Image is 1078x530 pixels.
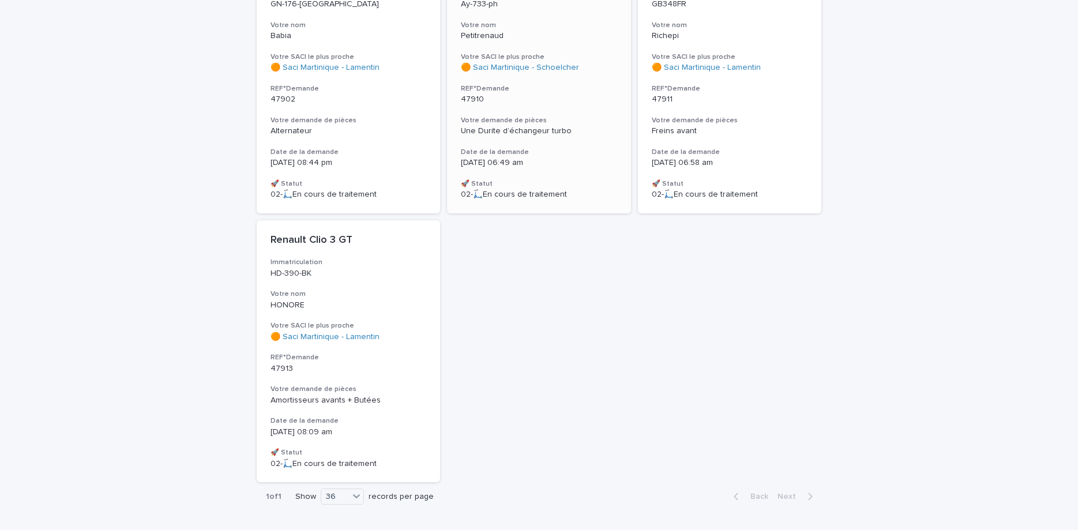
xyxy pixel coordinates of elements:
h3: Date de la demande [461,148,617,157]
p: 02-🛴En cours de traitement [652,190,808,200]
span: Une Durite d’échangeur turbo [461,127,572,135]
h3: Votre SACI le plus proche [652,52,808,62]
p: records per page [369,492,434,502]
h3: Date de la demande [271,148,427,157]
h3: Votre nom [652,21,808,30]
h3: Votre demande de pièces [461,116,617,125]
h3: Votre nom [271,290,427,299]
h3: REF°Demande [271,84,427,93]
h3: Immatriculation [271,258,427,267]
h3: 🚀 Statut [652,179,808,189]
h3: Votre demande de pièces [652,116,808,125]
h3: Votre demande de pièces [271,116,427,125]
a: Renault Clio 3 GTImmatriculationHD-390-BKVotre nomHONOREVotre SACI le plus proche🟠 Saci Martiniqu... [257,220,441,483]
h3: Date de la demande [271,416,427,426]
p: HD-390-BK [271,269,427,279]
span: Alternateur [271,127,312,135]
h3: REF°Demande [271,353,427,362]
div: 36 [321,491,349,503]
p: [DATE] 08:09 am [271,427,427,437]
p: 47911 [652,95,808,104]
h3: REF°Demande [652,84,808,93]
h3: Votre nom [461,21,617,30]
p: 47910 [461,95,617,104]
a: 🟠 Saci Martinique - Lamentin [271,63,380,73]
h3: 🚀 Statut [271,448,427,457]
p: Richepi [652,31,808,41]
span: Freins avant [652,127,697,135]
p: 02-🛴En cours de traitement [461,190,617,200]
span: Amortisseurs avants + Butées [271,396,381,404]
p: Petitrenaud [461,31,617,41]
p: HONORE [271,300,427,310]
a: 🟠 Saci Martinique - Schoelcher [461,63,579,73]
h3: 🚀 Statut [461,179,617,189]
h3: 🚀 Statut [271,179,427,189]
p: 1 of 1 [257,483,291,511]
h3: REF°Demande [461,84,617,93]
h3: Votre nom [271,21,427,30]
p: 02-🛴En cours de traitement [271,459,427,469]
p: [DATE] 06:58 am [652,158,808,168]
p: [DATE] 08:44 pm [271,158,427,168]
p: 47902 [271,95,427,104]
h3: Votre SACI le plus proche [461,52,617,62]
p: 02-🛴En cours de traitement [271,190,427,200]
span: Back [743,493,768,501]
h3: Votre demande de pièces [271,385,427,394]
p: Renault Clio 3 GT [271,234,427,247]
button: Back [724,491,773,502]
h3: Date de la demande [652,148,808,157]
h3: Votre SACI le plus proche [271,52,427,62]
button: Next [773,491,822,502]
a: 🟠 Saci Martinique - Lamentin [652,63,761,73]
span: Next [777,493,803,501]
p: Show [295,492,316,502]
p: [DATE] 06:49 am [461,158,617,168]
p: Babia [271,31,427,41]
p: 47913 [271,364,427,374]
a: 🟠 Saci Martinique - Lamentin [271,332,380,342]
h3: Votre SACI le plus proche [271,321,427,330]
